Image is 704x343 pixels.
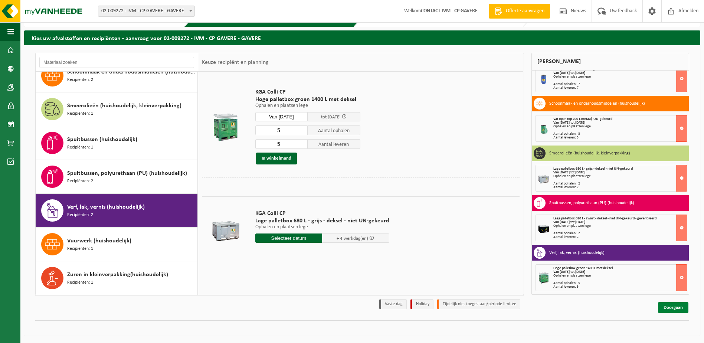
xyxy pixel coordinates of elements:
[255,210,389,217] span: KGA Colli CP
[255,112,308,121] input: Selecteer datum
[553,136,687,140] div: Aantal leveren: 3
[256,153,297,164] button: In winkelmand
[553,117,612,121] span: Vat open top 200 L metaal, UN-gekeurd
[553,266,613,270] span: Hoge palletbox groen 1400 L met deksel
[379,299,407,309] li: Vaste dag
[553,125,687,128] div: Ophalen en plaatsen lege
[67,212,93,219] span: Recipiënten: 2
[553,75,687,79] div: Ophalen en plaatsen lege
[198,53,272,72] div: Keuze recipiënt en planning
[67,110,93,117] span: Recipiënten: 1
[553,281,687,285] div: Aantal ophalen : 5
[36,261,198,295] button: Zuren in kleinverpakking(huishoudelijk) Recipiënten: 1
[437,299,520,309] li: Tijdelijk niet toegestaan/période limitée
[308,139,360,149] span: Aantal leveren
[553,274,687,278] div: Ophalen en plaatsen lege
[421,8,478,14] strong: CONTACT IVM - CP GAVERE
[553,232,687,235] div: Aantal ophalen : 2
[67,101,181,110] span: Smeerolieën (huishoudelijk, kleinverpakking)
[36,160,198,194] button: Spuitbussen, polyurethaan (PU) (huishoudelijk) Recipiënten: 2
[67,236,131,245] span: Vuurwerk (huishoudelijk)
[36,194,198,228] button: Verf, lak, vernis (huishoudelijk) Recipiënten: 2
[553,216,656,220] span: Lage palletbox 680 L - zwart - deksel - niet UN-gekeurd - geventileerd
[658,302,688,313] a: Doorgaan
[67,169,187,178] span: Spuitbussen, polyurethaan (PU) (huishoudelijk)
[67,279,93,286] span: Recipiënten: 1
[255,103,360,108] p: Ophalen en plaatsen lege
[553,167,633,171] span: Lage palletbox 680 L - grijs - deksel - niet UN-gekeurd
[553,285,687,289] div: Aantal leveren: 5
[36,92,198,126] button: Smeerolieën (huishoudelijk, kleinverpakking) Recipiënten: 1
[36,59,198,92] button: Schoonmaak en onderhoudsmiddelen (huishoudelijk) Recipiënten: 2
[410,299,433,309] li: Holiday
[36,228,198,261] button: Vuurwerk (huishoudelijk) Recipiënten: 1
[67,135,137,144] span: Spuitbussen (huishoudelijk)
[553,82,687,86] div: Aantal ophalen : 7
[255,233,322,243] input: Selecteer datum
[36,126,198,160] button: Spuitbussen (huishoudelijk) Recipiënten: 1
[553,71,585,75] strong: Van [DATE] tot [DATE]
[553,174,687,178] div: Ophalen en plaatsen lege
[67,245,93,252] span: Recipiënten: 1
[553,186,687,189] div: Aantal leveren: 2
[67,144,93,151] span: Recipiënten: 1
[255,88,360,96] span: KGA Colli CP
[553,220,585,224] strong: Van [DATE] tot [DATE]
[549,147,630,159] h3: Smeerolieën (huishoudelijk, kleinverpakking)
[553,235,687,239] div: Aantal leveren: 2
[308,125,360,135] span: Aantal ophalen
[549,197,634,209] h3: Spuitbussen, polyurethaan (PU) (huishoudelijk)
[255,217,389,225] span: Lage palletbox 680 L - grijs - deksel - niet UN-gekeurd
[489,4,550,19] a: Offerte aanvragen
[67,203,145,212] span: Verf, lak, vernis (huishoudelijk)
[553,121,585,125] strong: Van [DATE] tot [DATE]
[67,270,168,279] span: Zuren in kleinverpakking(huishoudelijk)
[549,98,645,110] h3: Schoonmaak en onderhoudsmiddelen (huishoudelijk)
[553,270,585,274] strong: Van [DATE] tot [DATE]
[255,225,389,230] p: Ophalen en plaatsen lege
[67,178,93,185] span: Recipiënten: 2
[337,236,368,241] span: + 4 werkdag(en)
[553,170,585,174] strong: Van [DATE] tot [DATE]
[255,96,360,103] span: Hoge palletbox groen 1400 L met deksel
[553,86,687,90] div: Aantal leveren: 7
[321,115,341,120] span: tot [DATE]
[98,6,195,17] span: 02-009272 - IVM - CP GAVERE - GAVERE
[553,132,687,136] div: Aantal ophalen : 3
[24,30,700,45] h2: Kies uw afvalstoffen en recipiënten - aanvraag voor 02-009272 - IVM - CP GAVERE - GAVERE
[553,224,687,228] div: Ophalen en plaatsen lege
[504,7,546,15] span: Offerte aanvragen
[67,68,196,76] span: Schoonmaak en onderhoudsmiddelen (huishoudelijk)
[549,247,605,259] h3: Verf, lak, vernis (huishoudelijk)
[39,57,194,68] input: Materiaal zoeken
[98,6,194,16] span: 02-009272 - IVM - CP GAVERE - GAVERE
[553,182,687,186] div: Aantal ophalen : 2
[67,76,93,84] span: Recipiënten: 2
[531,53,690,71] div: [PERSON_NAME]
